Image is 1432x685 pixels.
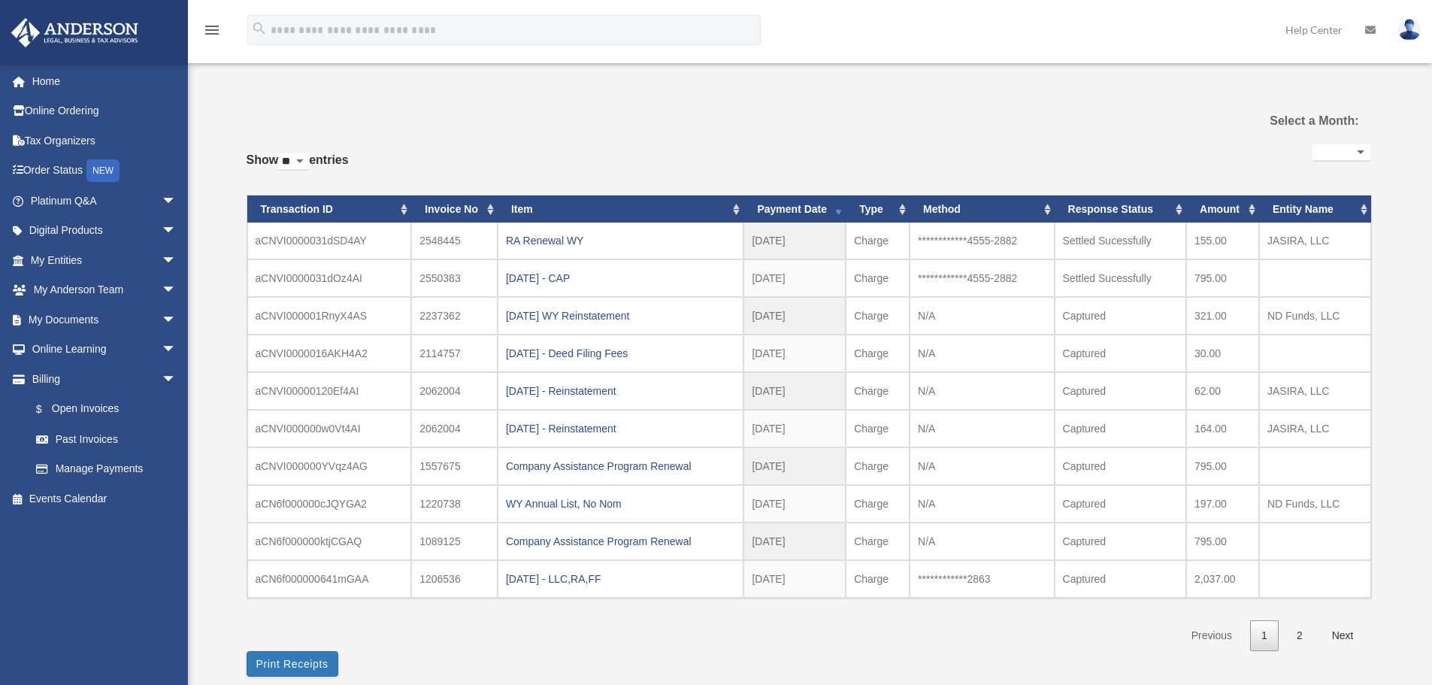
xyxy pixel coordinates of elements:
span: $ [44,400,52,419]
td: JASIRA, LLC [1259,410,1371,447]
td: 2548445 [411,223,498,259]
a: Tax Organizers [11,126,199,156]
td: Charge [846,372,910,410]
span: arrow_drop_down [162,305,192,335]
td: 1089125 [411,523,498,560]
label: Select a Month: [1194,111,1358,132]
th: Method: activate to sort column ascending [910,195,1055,223]
td: N/A [910,485,1055,523]
td: aCNVI0000031dSD4AY [247,223,412,259]
a: Home [11,66,199,96]
td: N/A [910,335,1055,372]
td: aCNVI0000031dOz4AI [247,259,412,297]
td: Charge [846,560,910,598]
td: Charge [846,297,910,335]
a: 1 [1250,620,1279,651]
a: My Anderson Teamarrow_drop_down [11,275,199,305]
td: 2237362 [411,297,498,335]
td: ND Funds, LLC [1259,297,1371,335]
th: Transaction ID: activate to sort column ascending [247,195,412,223]
td: [DATE] [743,485,846,523]
div: [DATE] - Reinstatement [506,418,735,439]
td: Captured [1055,485,1186,523]
div: Company Assistance Program Renewal [506,456,735,477]
td: Captured [1055,335,1186,372]
div: [DATE] WY Reinstatement [506,305,735,326]
td: aCN6f000000641mGAA [247,560,412,598]
td: 2,037.00 [1186,560,1259,598]
td: JASIRA, LLC [1259,372,1371,410]
td: Captured [1055,410,1186,447]
td: 795.00 [1186,259,1259,297]
td: ND Funds, LLC [1259,485,1371,523]
td: 795.00 [1186,447,1259,485]
th: Type: activate to sort column ascending [846,195,910,223]
a: Order StatusNEW [11,156,199,186]
div: NEW [86,159,120,182]
td: Captured [1055,560,1186,598]
th: Item: activate to sort column ascending [498,195,743,223]
a: Online Ordering [11,96,199,126]
td: 2550383 [411,259,498,297]
td: 62.00 [1186,372,1259,410]
a: Online Learningarrow_drop_down [11,335,199,365]
td: [DATE] [743,259,846,297]
td: [DATE] [743,523,846,560]
td: Charge [846,523,910,560]
td: 30.00 [1186,335,1259,372]
td: 2114757 [411,335,498,372]
div: [DATE] - CAP [506,268,735,289]
td: N/A [910,523,1055,560]
td: 1220738 [411,485,498,523]
th: Invoice No: activate to sort column ascending [411,195,498,223]
td: [DATE] [743,335,846,372]
td: 2062004 [411,410,498,447]
span: arrow_drop_down [162,186,192,217]
span: arrow_drop_down [162,364,192,395]
td: N/A [910,447,1055,485]
th: Response Status: activate to sort column ascending [1055,195,1186,223]
a: Manage Payments [21,454,199,484]
td: aCNVI000001RnyX4AS [247,297,412,335]
td: Captured [1055,523,1186,560]
th: Payment Date: activate to sort column ascending [743,195,846,223]
td: Captured [1055,297,1186,335]
td: Settled Sucessfully [1055,223,1186,259]
td: Captured [1055,372,1186,410]
img: User Pic [1398,19,1421,41]
img: Anderson Advisors Platinum Portal [7,18,143,47]
span: arrow_drop_down [162,335,192,365]
a: Platinum Q&Aarrow_drop_down [11,186,199,216]
td: N/A [910,410,1055,447]
td: 197.00 [1186,485,1259,523]
td: Charge [846,447,910,485]
th: Entity Name: activate to sort column ascending [1259,195,1371,223]
a: $Open Invoices [21,394,199,425]
td: aCNVI000000w0Vt4AI [247,410,412,447]
a: menu [203,26,221,39]
td: 155.00 [1186,223,1259,259]
a: My Entitiesarrow_drop_down [11,245,199,275]
td: 164.00 [1186,410,1259,447]
td: Charge [846,485,910,523]
a: Past Invoices [21,424,192,454]
td: [DATE] [743,297,846,335]
td: aCN6f000000cJQYGA2 [247,485,412,523]
td: 2062004 [411,372,498,410]
td: aCNVI0000016AKH4A2 [247,335,412,372]
td: N/A [910,297,1055,335]
td: Charge [846,335,910,372]
td: [DATE] [743,447,846,485]
a: Events Calendar [11,483,199,514]
td: N/A [910,372,1055,410]
span: arrow_drop_down [162,275,192,306]
span: arrow_drop_down [162,216,192,247]
td: [DATE] [743,560,846,598]
td: 1557675 [411,447,498,485]
td: aCN6f000000ktjCGAQ [247,523,412,560]
td: 1206536 [411,560,498,598]
th: Amount: activate to sort column ascending [1186,195,1259,223]
div: WY Annual List, No Nom [506,493,735,514]
td: Charge [846,410,910,447]
td: Captured [1055,447,1186,485]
